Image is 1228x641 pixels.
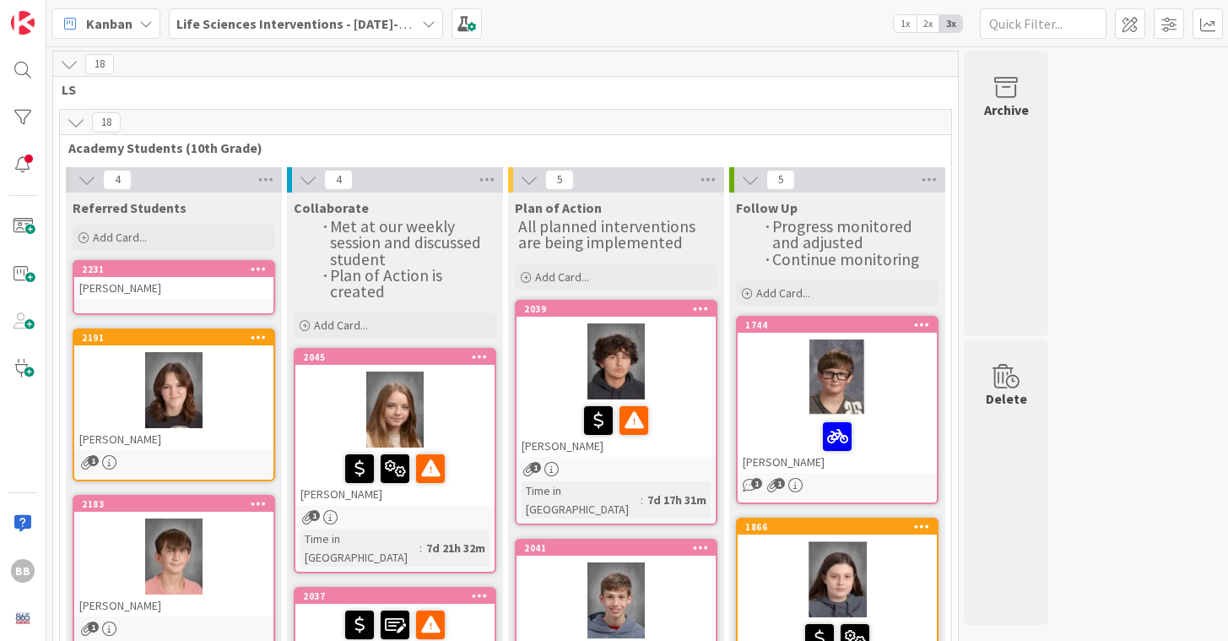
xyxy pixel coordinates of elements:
span: 1 [88,455,99,466]
span: Add Card... [314,318,368,333]
span: LS [62,81,937,98]
div: 2041 [524,542,716,554]
div: 2045 [295,350,495,365]
div: 2231[PERSON_NAME] [74,262,273,299]
span: Kanban [86,14,133,34]
span: Progress monitored and adjusted [772,216,916,253]
img: Visit kanbanzone.com [11,11,35,35]
div: 2191[PERSON_NAME] [74,330,273,450]
div: 2045[PERSON_NAME] [295,350,495,505]
div: 2037 [303,590,495,602]
span: Collaborate [294,199,369,216]
div: 1866 [745,521,937,533]
span: 18 [85,54,114,74]
span: Continue monitoring [772,249,919,269]
span: Met at our weekly session and discussed student [330,216,484,269]
div: 2039 [517,301,716,317]
input: Quick Filter... [980,8,1106,39]
span: 1 [88,622,99,633]
span: Add Card... [93,230,147,245]
div: 1866 [738,519,937,535]
span: Academy Students (10th Grade) [68,139,930,156]
span: : [419,539,422,557]
div: 2231 [74,262,273,277]
b: Life Sciences Interventions - [DATE]-[DATE] [176,15,438,32]
span: 18 [92,112,121,133]
div: Delete [986,388,1027,409]
span: 1x [894,15,917,32]
div: Time in [GEOGRAPHIC_DATA] [300,530,419,567]
span: 2x [917,15,939,32]
div: 2183 [82,498,273,510]
span: 5 [545,170,574,190]
span: Add Card... [756,285,810,301]
span: 5 [766,170,795,190]
div: Archive [984,100,1029,120]
span: Follow Up [736,199,798,216]
span: 3x [939,15,962,32]
div: 2039[PERSON_NAME] [517,301,716,457]
div: 2183[PERSON_NAME] [74,497,273,617]
span: Plan of Action [515,199,602,216]
span: : [641,491,643,509]
div: [PERSON_NAME] [295,448,495,505]
div: BB [11,559,35,583]
span: 1 [774,478,785,489]
div: 2191 [82,332,273,344]
span: 1 [309,510,320,521]
div: 2191 [74,330,273,345]
div: 2045 [303,351,495,363]
div: 2231 [82,263,273,275]
div: 1744[PERSON_NAME] [738,318,937,473]
span: Add Card... [535,269,589,285]
img: avatar [11,606,35,630]
span: 1 [751,478,762,489]
div: 1744 [745,319,937,331]
div: Time in [GEOGRAPHIC_DATA] [522,481,641,519]
div: 2183 [74,497,273,512]
span: Referred Students [73,199,187,216]
div: [PERSON_NAME] [74,277,273,299]
span: 4 [103,170,132,190]
div: 2037 [295,589,495,604]
span: All planned interventions are being implemented [518,216,699,253]
div: [PERSON_NAME] [74,595,273,617]
div: [PERSON_NAME] [738,416,937,473]
div: 2041 [517,541,716,556]
span: 1 [530,462,541,473]
div: [PERSON_NAME] [74,428,273,450]
span: Plan of Action is created [330,265,446,301]
div: [PERSON_NAME] [517,399,716,457]
div: 7d 21h 32m [422,539,490,557]
div: 1744 [738,318,937,333]
span: 4 [324,170,353,190]
div: 7d 17h 31m [643,491,711,509]
div: 2039 [524,303,716,315]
